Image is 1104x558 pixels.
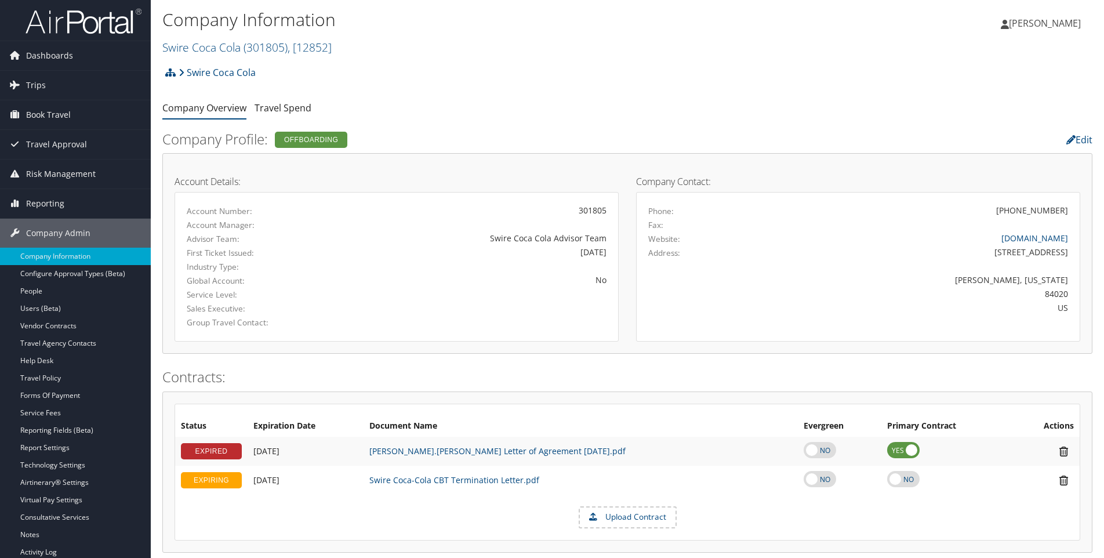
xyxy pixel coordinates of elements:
span: ( 301805 ) [244,39,288,55]
h4: Account Details: [175,177,619,186]
a: [DOMAIN_NAME] [1001,233,1068,244]
a: Swire Coca Cola [179,61,256,84]
th: Status [175,416,248,437]
label: Industry Type: [187,261,315,273]
i: Remove Contract [1054,474,1074,487]
div: No [332,274,607,286]
a: [PERSON_NAME] [1001,6,1092,41]
div: Swire Coca Cola Advisor Team [332,232,607,244]
label: Sales Executive: [187,303,315,314]
div: EXPIRED [181,443,242,459]
span: [DATE] [253,474,279,485]
th: Actions [1012,416,1080,437]
i: Remove Contract [1054,445,1074,458]
div: [PHONE_NUMBER] [996,204,1068,216]
th: Document Name [364,416,798,437]
a: Travel Spend [255,102,311,114]
th: Primary Contract [881,416,1012,437]
span: , [ 12852 ] [288,39,332,55]
h4: Company Contact: [636,177,1080,186]
div: Add/Edit Date [253,446,358,456]
span: Book Travel [26,100,71,129]
label: Account Number: [187,205,315,217]
th: Evergreen [798,416,881,437]
label: Address: [648,247,680,259]
div: EXPIRING [181,472,242,488]
th: Expiration Date [248,416,364,437]
a: Edit [1066,133,1092,146]
span: Company Admin [26,219,90,248]
h2: Company Profile: [162,129,776,149]
a: [PERSON_NAME].[PERSON_NAME] Letter of Agreement [DATE].pdf [369,445,626,456]
img: airportal-logo.png [26,8,141,35]
span: Risk Management [26,160,96,189]
a: Swire Coca Cola [162,39,332,55]
div: 84020 [758,288,1069,300]
h2: Contracts: [162,367,1092,387]
div: [STREET_ADDRESS] [758,246,1069,258]
span: [DATE] [253,445,279,456]
span: Dashboards [26,41,73,70]
label: Upload Contract [580,508,676,527]
span: Reporting [26,189,64,218]
label: Website: [648,233,680,245]
div: US [758,302,1069,314]
label: Account Manager: [187,219,315,231]
label: Group Travel Contact: [187,317,315,328]
label: Service Level: [187,289,315,300]
div: Add/Edit Date [253,475,358,485]
span: Trips [26,71,46,100]
div: [DATE] [332,246,607,258]
label: Advisor Team: [187,233,315,245]
h1: Company Information [162,8,782,32]
span: [PERSON_NAME] [1009,17,1081,30]
a: Swire Coca-Cola CBT Termination Letter.pdf [369,474,539,485]
div: [PERSON_NAME], [US_STATE] [758,274,1069,286]
label: Fax: [648,219,663,231]
div: 301805 [332,204,607,216]
label: First Ticket Issued: [187,247,315,259]
label: Phone: [648,205,674,217]
label: Global Account: [187,275,315,287]
div: Offboarding [275,132,347,148]
span: Travel Approval [26,130,87,159]
a: Company Overview [162,102,246,114]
